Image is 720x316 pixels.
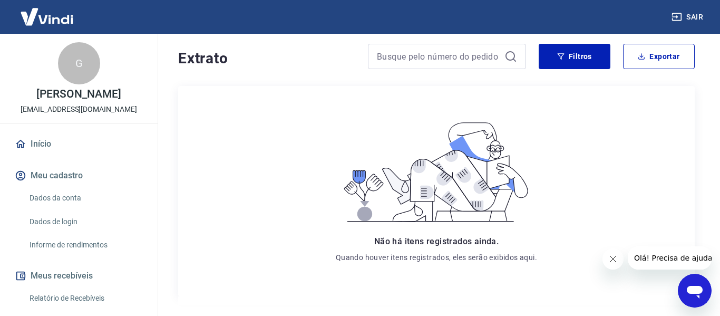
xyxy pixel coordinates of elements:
a: Relatório de Recebíveis [25,288,145,309]
a: Dados da conta [25,187,145,209]
button: Meu cadastro [13,164,145,187]
span: Olá! Precisa de ajuda? [6,7,89,16]
iframe: Mensagem da empresa [628,246,712,270]
button: Sair [669,7,707,27]
iframe: Fechar mensagem [602,248,624,270]
input: Busque pelo número do pedido [377,49,500,64]
button: Exportar [623,44,695,69]
a: Dados de login [25,211,145,233]
div: G [58,42,100,84]
p: [EMAIL_ADDRESS][DOMAIN_NAME] [21,104,137,115]
button: Meus recebíveis [13,264,145,288]
button: Filtros [539,44,610,69]
a: Início [13,132,145,156]
span: Não há itens registrados ainda. [374,236,499,246]
img: Vindi [13,1,81,33]
a: Informe de rendimentos [25,234,145,256]
h4: Extrato [178,48,355,69]
p: Quando houver itens registrados, eles serão exibidos aqui. [336,252,537,263]
iframe: Botão para abrir a janela de mensagens [678,274,712,308]
p: [PERSON_NAME] [36,89,121,100]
